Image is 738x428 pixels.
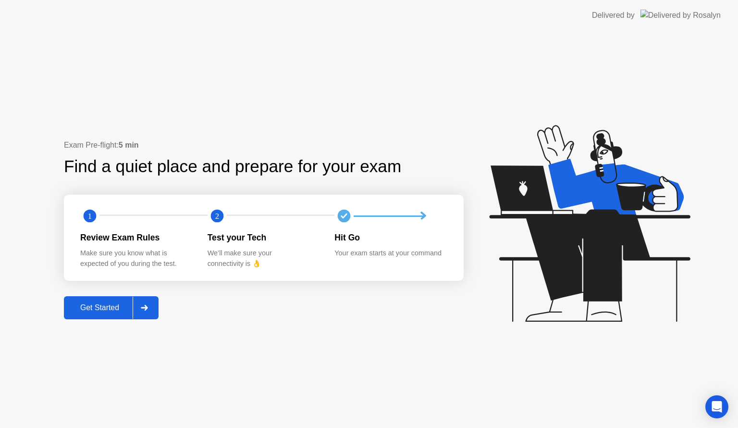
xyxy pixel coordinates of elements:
[208,231,320,244] div: Test your Tech
[640,10,721,21] img: Delivered by Rosalyn
[334,231,446,244] div: Hit Go
[64,139,464,151] div: Exam Pre-flight:
[592,10,635,21] div: Delivered by
[334,248,446,259] div: Your exam starts at your command
[215,212,219,221] text: 2
[705,395,728,418] div: Open Intercom Messenger
[67,303,133,312] div: Get Started
[64,296,159,319] button: Get Started
[80,248,192,269] div: Make sure you know what is expected of you during the test.
[64,154,403,179] div: Find a quiet place and prepare for your exam
[119,141,139,149] b: 5 min
[208,248,320,269] div: We’ll make sure your connectivity is 👌
[88,212,92,221] text: 1
[80,231,192,244] div: Review Exam Rules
